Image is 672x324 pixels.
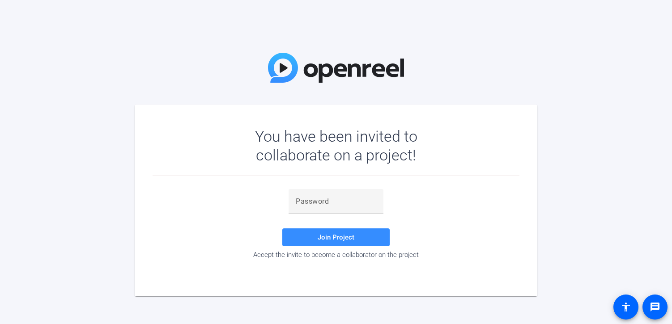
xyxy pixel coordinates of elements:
[650,302,660,312] mat-icon: message
[153,251,519,259] div: Accept the invite to become a collaborator on the project
[296,196,376,207] input: Password
[621,302,631,312] mat-icon: accessibility
[268,53,404,83] img: OpenReel Logo
[282,228,390,246] button: Join Project
[229,127,443,164] div: You have been invited to collaborate on a project!
[318,233,354,241] span: Join Project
